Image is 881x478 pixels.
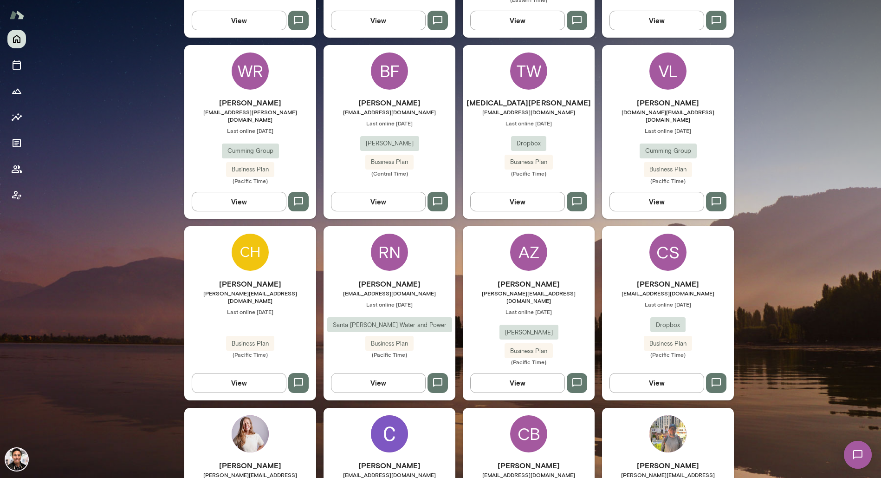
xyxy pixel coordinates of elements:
span: [EMAIL_ADDRESS][DOMAIN_NAME] [463,108,595,116]
h6: [PERSON_NAME] [184,97,316,108]
span: Last online [DATE] [602,127,734,134]
h6: [PERSON_NAME] [602,97,734,108]
div: AZ [510,234,547,271]
button: Growth Plan [7,82,26,100]
span: [DOMAIN_NAME][EMAIL_ADDRESS][DOMAIN_NAME] [602,108,734,123]
h6: [PERSON_NAME] [324,278,455,289]
button: View [192,11,286,30]
button: Home [7,30,26,48]
h6: [PERSON_NAME] [324,97,455,108]
span: Last online [DATE] [463,119,595,127]
span: Business Plan [644,339,692,348]
h6: [PERSON_NAME] [602,278,734,289]
img: Albert Villarde [6,448,28,471]
span: (Pacific Time) [463,170,595,177]
img: Thomas Kitamura [649,415,687,452]
span: Cumming Group [640,146,697,156]
div: CB [510,415,547,452]
span: Last online [DATE] [463,308,595,315]
span: (Pacific Time) [602,177,734,184]
span: (Pacific Time) [602,351,734,358]
img: Mento [9,6,24,24]
span: Last online [DATE] [324,119,455,127]
span: (Central Time) [324,170,455,177]
div: WR [232,52,269,90]
h6: [PERSON_NAME] [324,460,455,471]
span: (Pacific Time) [184,177,316,184]
button: Documents [7,134,26,152]
button: View [609,373,704,393]
span: Last online [DATE] [324,301,455,308]
div: CS [649,234,687,271]
span: Business Plan [365,157,414,167]
span: [PERSON_NAME][EMAIL_ADDRESS][DOMAIN_NAME] [463,289,595,304]
div: TW [510,52,547,90]
span: Business Plan [505,157,553,167]
button: View [470,373,565,393]
button: View [331,373,426,393]
button: View [609,192,704,211]
span: Cumming Group [222,146,279,156]
h6: [PERSON_NAME] [184,278,316,289]
div: RN [371,234,408,271]
h6: [MEDICAL_DATA][PERSON_NAME] [463,97,595,108]
span: Business Plan [226,339,274,348]
span: Business Plan [365,339,414,348]
button: View [331,192,426,211]
button: View [192,192,286,211]
span: Santa [PERSON_NAME] Water and Power [327,321,452,330]
div: BF [371,52,408,90]
span: [PERSON_NAME][EMAIL_ADDRESS][DOMAIN_NAME] [184,289,316,304]
button: Insights [7,108,26,126]
span: [EMAIL_ADDRESS][DOMAIN_NAME] [324,108,455,116]
button: View [470,192,565,211]
span: Business Plan [505,347,553,356]
span: Business Plan [644,165,692,174]
span: Last online [DATE] [184,308,316,315]
img: Connie Poshala [371,415,408,452]
img: Christopher Lee [232,234,269,271]
span: Dropbox [511,139,546,148]
button: Sessions [7,56,26,74]
span: [PERSON_NAME] [360,139,419,148]
span: [EMAIL_ADDRESS][DOMAIN_NAME] [324,289,455,297]
button: View [609,11,704,30]
span: [EMAIL_ADDRESS][PERSON_NAME][DOMAIN_NAME] [184,108,316,123]
span: (Pacific Time) [463,358,595,366]
h6: [PERSON_NAME] [184,460,316,471]
div: VL [649,52,687,90]
span: (Pacific Time) [184,351,316,358]
span: Last online [DATE] [184,127,316,134]
button: Members [7,160,26,178]
h6: [PERSON_NAME] [463,278,595,289]
button: View [331,11,426,30]
span: (Pacific Time) [324,351,455,358]
button: View [470,11,565,30]
button: Client app [7,186,26,204]
img: Jeanenne Richert [232,415,269,452]
button: View [192,373,286,393]
span: Last online [DATE] [602,301,734,308]
span: Business Plan [226,165,274,174]
span: [PERSON_NAME] [499,328,558,337]
span: [EMAIL_ADDRESS][DOMAIN_NAME] [602,289,734,297]
span: Dropbox [650,321,686,330]
h6: [PERSON_NAME] [602,460,734,471]
h6: [PERSON_NAME] [463,460,595,471]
